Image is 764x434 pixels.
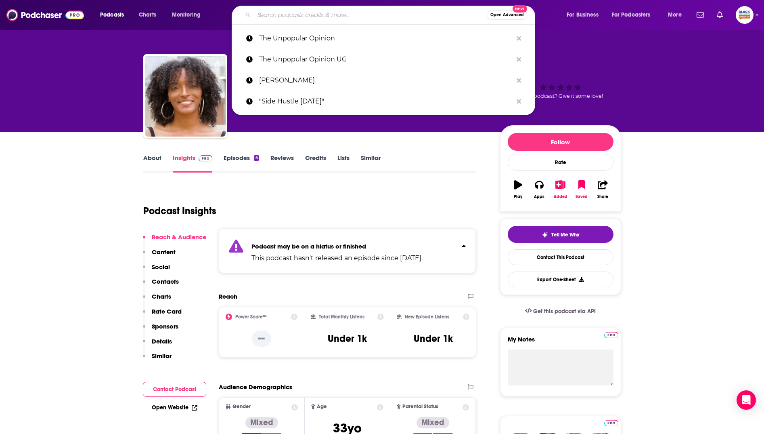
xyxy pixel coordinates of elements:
span: Open Advanced [490,13,524,17]
span: Good podcast? Give it some love! [518,93,603,99]
h3: Under 1k [414,333,453,345]
button: Show profile menu [736,6,754,24]
img: tell me why sparkle [542,232,548,238]
button: Sponsors [143,322,178,337]
a: Pro website [604,419,618,426]
p: Social [152,263,170,271]
span: Age [317,404,327,409]
button: Open AdvancedNew [487,10,527,20]
span: Gender [232,404,251,409]
h1: Podcast Insights [143,205,216,217]
span: For Podcasters [612,9,651,21]
p: Charts [152,293,171,300]
img: Podchaser - Follow, Share and Rate Podcasts [6,7,84,23]
button: Added [550,175,571,204]
a: Reviews [270,154,294,173]
p: Sponsors [152,322,178,330]
img: Podchaser Pro [199,155,213,162]
span: Logged in as blackpodcastingawards [736,6,754,24]
a: Open Website [152,404,197,411]
button: Export One-Sheet [508,272,613,287]
p: Details [152,337,172,345]
h2: Audience Demographics [219,383,292,391]
p: Similar [152,352,172,360]
div: Mixed [417,417,449,428]
a: Get this podcast via API [519,301,603,321]
img: The Unpopular Opinion [145,56,226,137]
h2: New Episode Listens [405,314,449,320]
div: Search podcasts, credits, & more... [239,6,543,24]
a: Lists [337,154,350,173]
button: Contacts [143,278,179,293]
input: Search podcasts, credits, & more... [254,8,487,21]
button: Content [143,248,176,263]
button: Follow [508,133,613,151]
button: open menu [94,8,134,21]
img: Podchaser Pro [604,332,618,338]
p: Contacts [152,278,179,285]
button: Share [592,175,613,204]
span: Podcasts [100,9,124,21]
span: Charts [139,9,156,21]
p: Content [152,248,176,256]
p: Reach & Audience [152,233,206,241]
button: Similar [143,352,172,367]
button: Contact Podcast [143,382,206,397]
div: Play [514,194,522,199]
button: Charts [143,293,171,308]
a: InsightsPodchaser Pro [173,154,213,173]
button: open menu [662,8,692,21]
a: Contact This Podcast [508,249,613,265]
div: Open Intercom Messenger [737,390,756,410]
div: 5 [254,155,259,161]
h2: Total Monthly Listens [319,314,364,320]
a: Show notifications dropdown [693,8,707,22]
button: open menu [166,8,211,21]
h2: Power Score™ [235,314,267,320]
div: Good podcast? Give it some love! [500,61,621,112]
button: open menu [607,8,662,21]
a: About [143,154,161,173]
div: Mixed [245,417,278,428]
p: Rate Card [152,308,182,315]
a: Credits [305,154,326,173]
a: [PERSON_NAME] [232,70,535,91]
span: Parental Status [402,404,438,409]
div: Rate [508,154,613,171]
p: This podcast hasn't released an episode since [DATE]. [251,253,423,263]
span: Get this podcast via API [533,308,596,315]
h2: Reach [219,293,237,300]
strong: Podcast may be on a hiatus or finished [251,242,366,250]
span: Monitoring [172,9,201,21]
span: More [668,9,682,21]
p: "Side Hustle Saturday" [259,91,513,112]
p: The Unpopular Opinion UG [259,49,513,70]
h3: Under 1k [328,333,367,345]
a: "Side Hustle [DATE]" [232,91,535,112]
a: Charts [134,8,161,21]
button: Play [508,175,529,204]
button: Saved [571,175,592,204]
p: -- [252,331,271,347]
div: Added [554,194,567,199]
a: Similar [361,154,381,173]
span: Tell Me Why [551,232,579,238]
div: Apps [534,194,544,199]
section: Click to expand status details [219,228,476,273]
button: Rate Card [143,308,182,322]
button: Details [143,337,172,352]
p: The Unpopular Opinion [259,28,513,49]
a: The Unpopular Opinion UG [232,49,535,70]
button: Social [143,263,170,278]
img: User Profile [736,6,754,24]
span: For Business [567,9,599,21]
a: Show notifications dropdown [714,8,726,22]
div: Share [597,194,608,199]
a: Pro website [604,331,618,338]
button: Reach & Audience [143,233,206,248]
span: New [513,5,527,13]
p: Kevin Langue [259,70,513,91]
label: My Notes [508,335,613,350]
